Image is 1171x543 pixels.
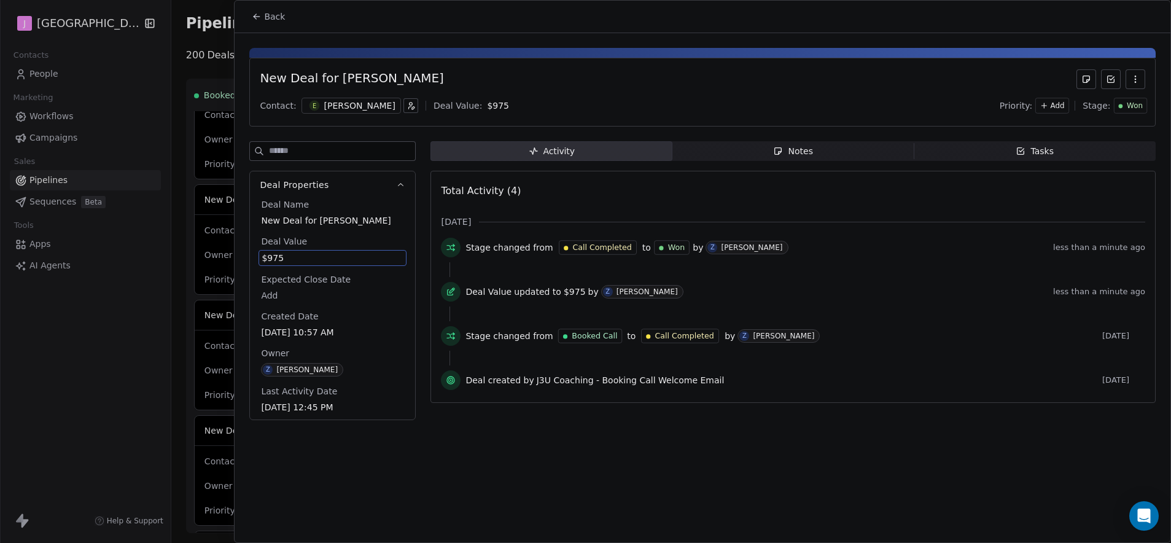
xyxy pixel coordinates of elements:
div: Tasks [1016,145,1054,158]
span: Add [261,289,404,302]
span: Deal Properties [260,179,329,191]
span: Last Activity Date [259,385,340,397]
div: New Deal for [PERSON_NAME] [260,69,443,89]
span: E [309,101,319,111]
span: Deal Name [259,198,311,211]
div: [PERSON_NAME] [276,365,338,374]
div: Z [710,243,715,252]
div: [PERSON_NAME] [721,243,782,252]
span: less than a minute ago [1053,243,1145,252]
div: Open Intercom Messenger [1129,501,1159,531]
div: Deal Value: [434,100,482,112]
span: [DATE] [1102,331,1145,341]
span: by [588,286,599,298]
span: Stage changed from [465,330,553,342]
span: less than a minute ago [1053,287,1145,297]
span: Total Activity (4) [441,185,521,197]
span: Stage: [1083,100,1110,112]
div: [PERSON_NAME] [324,100,395,112]
span: Deal created by [465,374,534,386]
button: Deal Properties [250,171,415,198]
span: Expected Close Date [259,273,353,286]
div: Contact: [260,100,296,112]
span: Call Completed [655,330,714,342]
span: Stage changed from [465,241,553,254]
span: to [642,241,651,254]
span: Deal Value [465,286,512,298]
span: Priority: [1000,100,1033,112]
div: Z [742,331,747,341]
span: Owner [259,347,292,359]
span: Won [668,242,685,253]
span: Booked Call [572,330,617,342]
button: Back [244,6,292,28]
div: Notes [773,145,812,158]
span: [DATE] [1102,375,1145,385]
div: [PERSON_NAME] [753,332,814,340]
div: Z [266,365,270,375]
span: Won [1127,101,1143,111]
span: [DATE] 10:57 AM [261,326,404,338]
div: Deal Properties [250,198,415,420]
span: by [725,330,735,342]
span: updated to [514,286,561,298]
span: [DATE] [441,216,471,228]
span: Back [264,10,285,23]
div: [PERSON_NAME] [617,287,678,296]
span: [DATE] 12:45 PM [261,401,404,413]
span: by [693,241,703,254]
span: Created Date [259,310,321,322]
span: J3U Coaching - Booking Call Welcome Email [537,374,725,386]
span: to [627,330,636,342]
div: Z [605,287,610,297]
span: $975 [564,286,586,298]
span: Add [1051,101,1065,111]
span: New Deal for [PERSON_NAME] [261,214,404,227]
span: $975 [262,252,403,264]
span: $ 975 [487,101,509,111]
span: Deal Value [259,235,309,248]
span: Call Completed [572,242,631,253]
